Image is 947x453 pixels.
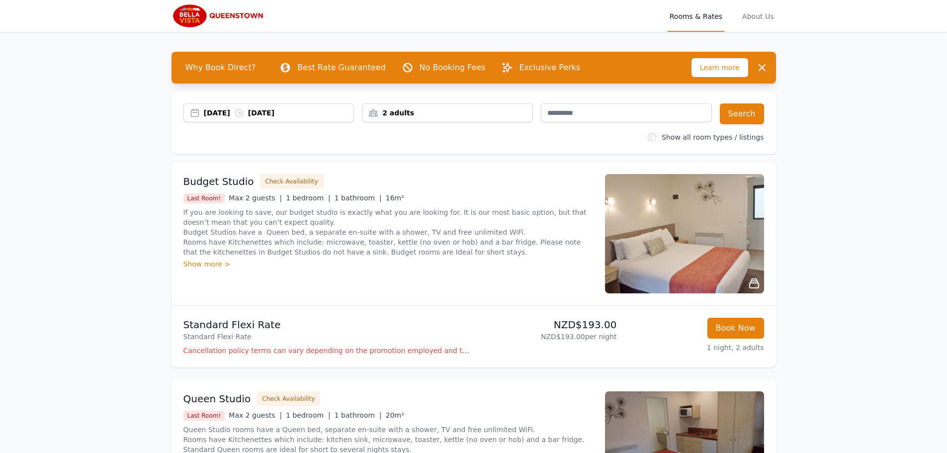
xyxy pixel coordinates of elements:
p: Standard Flexi Rate [183,332,470,342]
span: Last Room! [183,193,225,203]
span: 16m² [386,194,404,202]
span: Max 2 guests | [229,411,282,419]
span: Max 2 guests | [229,194,282,202]
span: Last Room! [183,411,225,421]
p: NZD$193.00 [478,318,617,332]
div: [DATE] [DATE] [204,108,354,118]
span: Learn more [691,58,748,77]
div: Show more > [183,259,593,269]
img: Bella Vista Queenstown [172,4,267,28]
label: Show all room types / listings [662,133,764,141]
div: 2 adults [362,108,532,118]
button: Book Now [707,318,764,339]
button: Check Availability [260,174,324,189]
span: 20m² [386,411,404,419]
span: Why Book Direct? [177,58,264,78]
button: Check Availability [257,391,320,406]
p: Best Rate Guaranteed [297,62,385,74]
h3: Budget Studio [183,175,254,188]
span: 1 bathroom | [335,194,382,202]
p: NZD$193.00 per night [478,332,617,342]
span: 1 bedroom | [286,194,331,202]
p: 1 night, 2 adults [625,343,764,353]
p: No Booking Fees [420,62,486,74]
h3: Queen Studio [183,392,251,406]
p: If you are looking to save, our budget studio is exactly what you are looking for. It is our most... [183,207,593,257]
p: Cancellation policy terms can vary depending on the promotion employed and the time of stay of th... [183,346,470,356]
p: Standard Flexi Rate [183,318,470,332]
button: Search [720,103,764,124]
p: Exclusive Perks [519,62,580,74]
span: 1 bathroom | [335,411,382,419]
span: 1 bedroom | [286,411,331,419]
